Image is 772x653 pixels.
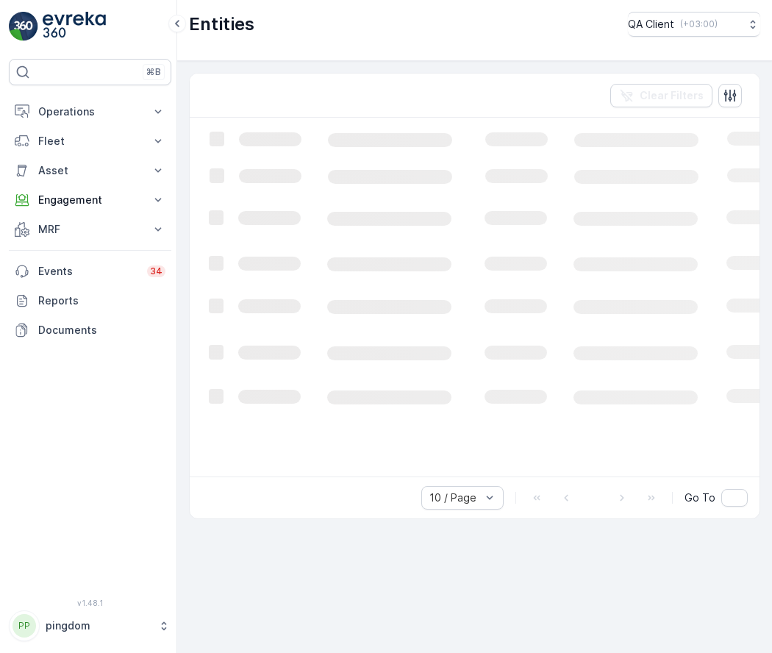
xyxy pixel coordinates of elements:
span: Go To [685,490,715,505]
button: Engagement [9,185,171,215]
p: Asset [38,163,142,178]
p: Documents [38,323,165,338]
span: v 1.48.1 [9,599,171,607]
a: Events34 [9,257,171,286]
button: Clear Filters [610,84,712,107]
p: Events [38,264,138,279]
button: QA Client(+03:00) [628,12,760,37]
p: ⌘B [146,66,161,78]
p: Operations [38,104,142,119]
p: MRF [38,222,142,237]
img: logo [9,12,38,41]
p: ( +03:00 ) [680,18,718,30]
p: Reports [38,293,165,308]
a: Reports [9,286,171,315]
p: Fleet [38,134,142,149]
button: PPpingdom [9,610,171,641]
p: Clear Filters [640,88,704,103]
div: PP [12,614,36,638]
button: MRF [9,215,171,244]
p: QA Client [628,17,674,32]
img: logo_light-DOdMpM7g.png [43,12,106,41]
p: 34 [150,265,162,277]
p: Engagement [38,193,142,207]
p: Entities [189,13,254,36]
a: Documents [9,315,171,345]
button: Operations [9,97,171,126]
button: Fleet [9,126,171,156]
button: Asset [9,156,171,185]
p: pingdom [46,618,151,633]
